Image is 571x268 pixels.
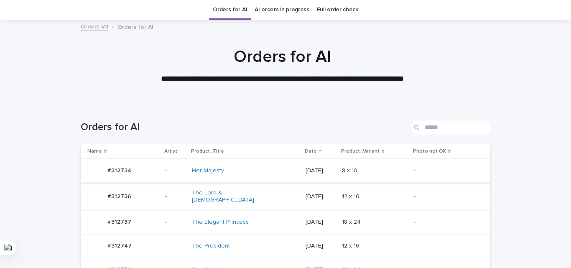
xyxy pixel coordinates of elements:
h1: Orders for AI [78,47,487,67]
h1: Orders for AI [81,121,408,133]
a: The President [192,242,230,250]
p: Artist [164,147,177,156]
p: - [165,193,185,200]
a: Orders V3 [81,21,108,31]
p: #312736 [107,191,133,200]
p: [DATE] [306,167,335,174]
p: 12 x 16 [342,241,361,250]
p: Product_Variant [341,147,380,156]
input: Search [411,121,490,134]
a: Her Majesty [192,167,224,174]
p: #312734 [107,166,133,174]
p: Date [305,147,317,156]
p: - [414,193,477,200]
p: - [165,242,185,250]
p: #312747 [107,241,133,250]
p: Orders for AI [117,22,153,31]
p: 18 x 24 [342,217,362,226]
p: [DATE] [306,193,335,200]
tr: #312734#312734 -Her Majesty [DATE]8 x 108 x 10 - [81,159,490,183]
p: 8 x 10 [342,166,359,174]
a: The Lord & [DEMOGRAPHIC_DATA] [192,189,262,204]
p: Product_Title [191,147,224,156]
p: - [414,167,477,174]
p: Photo not OK [413,147,446,156]
tr: #312737#312737 -The Elegant Princess [DATE]18 x 2418 x 24 - [81,210,490,234]
p: - [414,219,477,226]
tr: #312736#312736 -The Lord & [DEMOGRAPHIC_DATA] [DATE]12 x 1612 x 16 - [81,183,490,211]
p: - [414,242,477,250]
tr: #312747#312747 -The President [DATE]12 x 1612 x 16 - [81,234,490,258]
a: The Elegant Princess [192,219,249,226]
p: - [165,219,185,226]
p: #312737 [107,217,133,226]
p: 12 x 16 [342,191,361,200]
p: - [165,167,185,174]
p: Name [87,147,102,156]
p: [DATE] [306,219,335,226]
p: [DATE] [306,242,335,250]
